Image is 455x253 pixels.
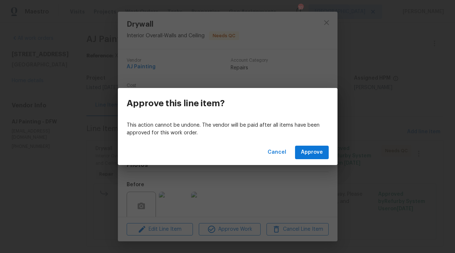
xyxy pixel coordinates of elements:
[301,148,323,157] span: Approve
[268,148,286,157] span: Cancel
[265,146,289,159] button: Cancel
[127,122,329,137] p: This action cannot be undone. The vendor will be paid after all items have been approved for this...
[127,98,225,108] h3: Approve this line item?
[295,146,329,159] button: Approve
